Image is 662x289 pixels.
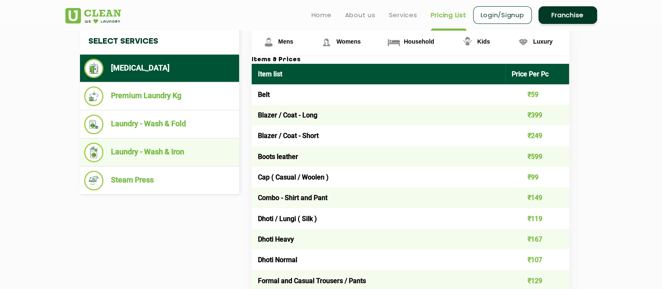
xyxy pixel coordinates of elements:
[84,171,104,190] img: Steam Press
[252,250,506,270] td: Dhoti Normal
[505,250,569,270] td: ₹107
[431,10,466,20] a: Pricing List
[404,38,434,45] span: Household
[80,29,239,55] h4: Select Services
[312,10,332,20] a: Home
[261,35,276,49] img: Mens
[336,38,361,45] span: Womens
[386,35,401,49] img: Household
[477,38,490,45] span: Kids
[65,8,121,23] img: UClean Laundry and Dry Cleaning
[84,86,104,106] img: Premium Laundry Kg
[252,84,506,105] td: Belt
[84,59,235,78] li: [MEDICAL_DATA]
[505,64,569,84] th: Price Per Pc
[505,229,569,250] td: ₹167
[84,59,104,78] img: Dry Cleaning
[505,146,569,167] td: ₹599
[345,10,376,20] a: About us
[505,167,569,187] td: ₹99
[278,38,294,45] span: Mens
[252,105,506,125] td: Blazer / Coat - Long
[84,115,235,134] li: Laundry - Wash & Fold
[252,229,506,250] td: Dhoti Heavy
[84,115,104,134] img: Laundry - Wash & Fold
[252,167,506,187] td: Cap ( Casual / Woolen )
[84,86,235,106] li: Premium Laundry Kg
[505,84,569,105] td: ₹59
[252,56,569,64] h3: Items & Prices
[252,64,506,84] th: Item list
[319,35,334,49] img: Womens
[505,187,569,208] td: ₹149
[252,125,506,146] td: Blazer / Coat - Short
[538,6,597,24] a: Franchise
[516,35,531,49] img: Luxury
[84,171,235,190] li: Steam Press
[505,125,569,146] td: ₹249
[84,143,235,162] li: Laundry - Wash & Iron
[460,35,475,49] img: Kids
[533,38,553,45] span: Luxury
[252,208,506,229] td: Dhoti / Lungi ( Silk )
[389,10,417,20] a: Services
[252,187,506,208] td: Combo - Shirt and Pant
[505,105,569,125] td: ₹399
[473,6,532,24] a: Login/Signup
[505,208,569,229] td: ₹119
[252,146,506,167] td: Boots leather
[84,143,104,162] img: Laundry - Wash & Iron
